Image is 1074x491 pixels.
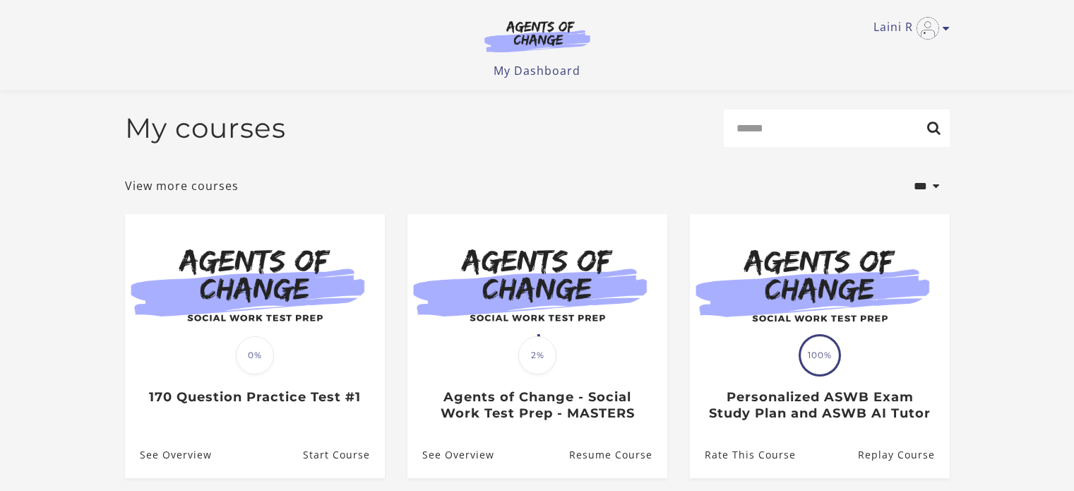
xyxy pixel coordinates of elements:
h3: 170 Question Practice Test #1 [140,389,369,406]
a: View more courses [125,177,239,194]
a: 170 Question Practice Test #1: See Overview [125,432,212,478]
a: 170 Question Practice Test #1: Resume Course [302,432,384,478]
h2: My courses [125,112,286,145]
h3: Personalized ASWB Exam Study Plan and ASWB AI Tutor [705,389,934,421]
a: Personalized ASWB Exam Study Plan and ASWB AI Tutor: Resume Course [857,432,949,478]
a: Agents of Change - Social Work Test Prep - MASTERS: Resume Course [568,432,667,478]
h3: Agents of Change - Social Work Test Prep - MASTERS [422,389,652,421]
span: 2% [518,336,556,374]
span: 100% [801,336,839,374]
span: 0% [236,336,274,374]
a: Agents of Change - Social Work Test Prep - MASTERS: See Overview [407,432,494,478]
a: My Dashboard [494,63,580,78]
a: Toggle menu [873,17,943,40]
img: Agents of Change Logo [470,20,605,52]
a: Personalized ASWB Exam Study Plan and ASWB AI Tutor: Rate This Course [690,432,796,478]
